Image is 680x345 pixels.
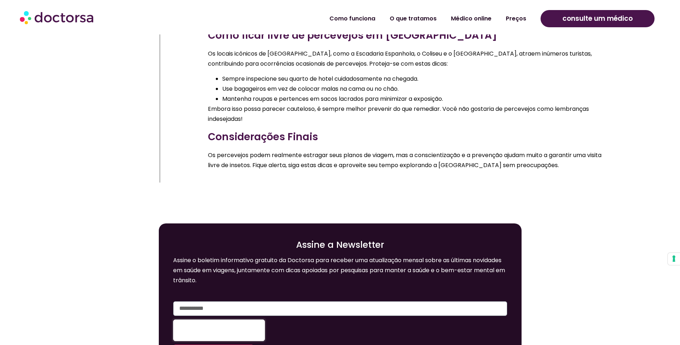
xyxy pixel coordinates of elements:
a: Preços [499,10,533,27]
h4: Assine a Newsletter [173,241,507,248]
a: Médico online [444,10,499,27]
a: Como funciona [322,10,382,27]
p: Os locais icônicos de [GEOGRAPHIC_DATA], como a Escadaria Espanhola, o Coliseu e o [GEOGRAPHIC_DA... [208,49,609,69]
a: consulte um médico [541,10,655,27]
nav: Menu [176,10,533,27]
span: consulte um médico [562,13,633,24]
a: O que tratamos [382,10,444,27]
button: Your consent preferences for tracking technologies [668,253,680,265]
p: Embora isso possa parecer cauteloso, é sempre melhor prevenir do que remediar. Você não gostaria ... [208,104,609,124]
p: Os percevejos podem realmente estragar seus planos de viagem, mas a conscientização e a prevenção... [208,150,609,170]
li: Sempre inspecione seu quarto de hotel cuidadosamente na chegada. [222,74,609,84]
li: Mantenha roupas e pertences em sacos lacrados para minimizar a exposição. [222,94,609,104]
iframe: reCAPTCHA [173,320,265,341]
h3: Considerações Finais [208,129,609,145]
p: Assine o boletim informativo gratuito da Doctorsa para receber uma atualização mensal sobre as úl... [173,255,507,285]
h3: Como ficar livre de percevejos em [GEOGRAPHIC_DATA] [208,28,609,43]
li: Use bagageiros em vez de colocar malas na cama ou no chão. [222,84,609,94]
